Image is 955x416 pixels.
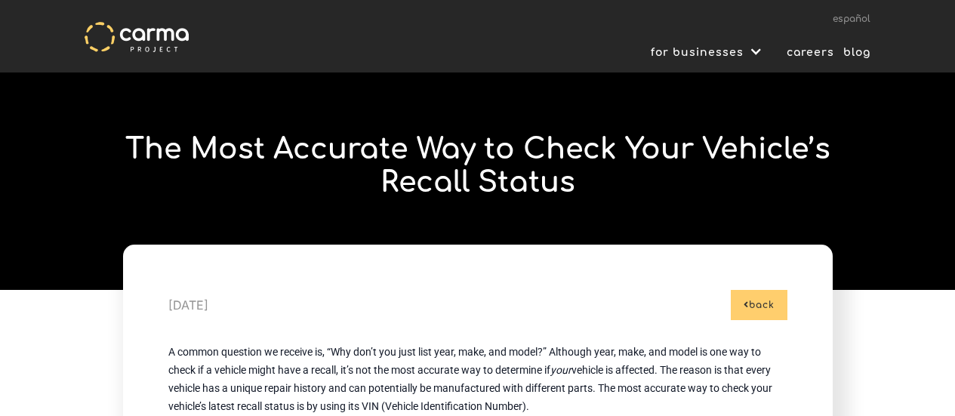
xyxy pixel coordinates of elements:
[642,43,747,63] div: for businesses
[778,43,834,63] a: careers
[627,43,778,70] div: for businesses
[731,290,787,320] a: back
[744,300,749,310] strong: 
[168,295,208,315] div: [DATE]
[550,364,571,376] em: your
[123,133,833,199] h1: The Most Accurate Way to Check Your Vehicle’s Recall Status
[85,22,189,52] img: Carma Project logo
[833,14,870,24] a: español
[834,43,870,63] a: blog
[168,343,787,415] p: A common question we receive is, “Why don’t you just list year, make, and model?” Although year, ...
